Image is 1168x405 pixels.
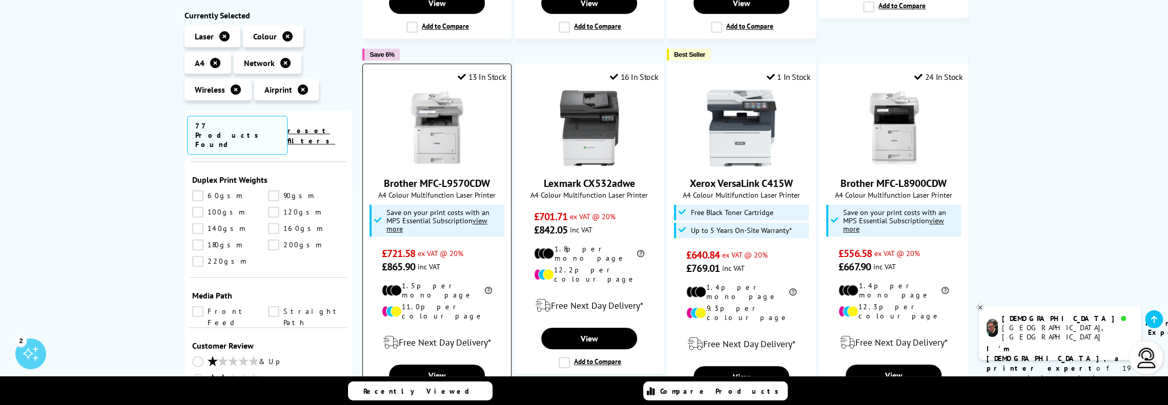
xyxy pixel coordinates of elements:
label: Add to Compare [559,357,621,368]
u: view more [843,216,944,233]
li: 9.3p per colour page [686,304,796,322]
a: Lexmark CX532adwe [551,158,628,168]
span: inc VAT [418,262,440,271]
a: Recently Viewed [348,381,493,400]
a: Brother MFC-L8900CDW [841,177,947,190]
div: 1 In Stock [766,72,810,82]
a: 160gsm [268,223,344,234]
li: 12.2p per colour page [534,265,644,284]
span: Colour [253,31,277,41]
a: View [389,365,484,386]
label: Add to Compare [863,1,926,12]
span: Up to 5 Years On-Site Warranty* [691,226,792,235]
span: A4 Colour Multifunction Laser Printer [825,190,962,200]
label: Add to Compare [559,22,621,33]
a: Xerox VersaLink C415W [690,177,793,190]
span: Save on your print costs with an MPS Essential Subscription [386,207,489,233]
a: 90gsm [268,190,344,201]
div: Media Path [192,290,345,301]
a: & Up [192,374,345,387]
div: [DEMOGRAPHIC_DATA] [1002,314,1133,323]
div: modal_delivery [520,291,658,320]
a: Straight Path [268,306,344,317]
span: A4 [195,58,204,68]
span: Best Seller [674,51,705,58]
a: & Up [192,356,345,369]
a: 220gsm [192,255,269,267]
a: 60gsm [192,190,269,201]
span: Save on your print costs with an MPS Essential Subscription [843,207,946,233]
span: £865.90 [382,260,415,273]
span: inc VAT [722,263,745,273]
span: Airprint [264,84,292,95]
a: Lexmark CX532adwe [544,177,635,190]
img: chris-livechat.png [987,319,998,337]
span: 77 Products Found [187,116,288,155]
li: 1.8p per mono page [534,244,644,263]
label: Add to Compare [711,22,773,33]
span: £640.84 [686,248,720,262]
span: A4 Colour Multifunction Laser Printer [672,190,810,200]
span: Laser [195,31,214,41]
div: [GEOGRAPHIC_DATA], [GEOGRAPHIC_DATA] [1002,323,1133,342]
img: Xerox VersaLink C415W [703,90,780,166]
p: of 19 years! I can help you choose the right product [987,344,1133,402]
button: Save 6% [362,49,399,60]
span: ex VAT @ 20% [874,248,920,258]
div: Currently Selected [185,10,353,20]
div: Duplex Print Weights [192,175,345,185]
li: 1.4p per mono page [686,283,796,301]
div: modal_delivery [672,330,810,358]
a: Xerox VersaLink C415W [703,158,780,168]
div: modal_delivery [825,328,962,357]
button: Best Seller [667,49,710,60]
a: Brother MFC-L9570CDW [399,158,476,168]
u: view more [386,216,487,233]
a: reset filters [288,126,335,145]
img: Lexmark CX532adwe [551,90,628,166]
span: inc VAT [570,225,592,235]
b: I'm [DEMOGRAPHIC_DATA], a printer expert [987,344,1122,373]
span: A4 Colour Multifunction Laser Printer [520,190,658,200]
a: View [541,328,637,349]
div: 2 [15,335,27,346]
div: 24 In Stock [914,72,962,82]
a: View [693,366,789,388]
span: £667.90 [838,260,871,273]
span: £701.71 [534,210,567,223]
a: Compare Products [643,381,788,400]
a: 180gsm [192,239,269,250]
a: Brother MFC-L8900CDW [855,158,932,168]
a: View [846,365,941,386]
div: Customer Review [192,340,345,351]
span: £556.58 [838,247,872,260]
span: Network [244,58,275,68]
span: ex VAT @ 20% [570,211,616,221]
div: 13 In Stock [458,72,506,82]
a: 140gsm [192,223,269,234]
span: Recently Viewed [363,387,480,396]
label: Add to Compare [406,22,469,33]
a: 200gsm [268,239,344,250]
div: 16 In Stock [610,72,658,82]
a: Brother MFC-L9570CDW [384,177,490,190]
span: Save 6% [370,51,394,58]
img: user-headset-light.svg [1136,348,1157,368]
span: ex VAT @ 20% [418,248,463,258]
span: Free Black Toner Cartridge [691,208,773,217]
li: 11.0p per colour page [382,302,492,321]
a: Front Feed [192,306,269,317]
a: 120gsm [268,206,344,218]
img: Brother MFC-L9570CDW [399,90,476,166]
span: £842.05 [534,223,567,237]
span: £721.58 [382,247,415,260]
span: ex VAT @ 20% [722,250,768,260]
span: A4 Colour Multifunction Laser Printer [368,190,506,200]
li: 1.4p per mono page [838,281,949,300]
span: inc VAT [873,262,896,271]
span: Wireless [195,84,225,95]
span: £769.01 [686,262,720,275]
a: 100gsm [192,206,269,218]
img: Brother MFC-L8900CDW [855,90,932,166]
li: 12.3p per colour page [838,302,949,321]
